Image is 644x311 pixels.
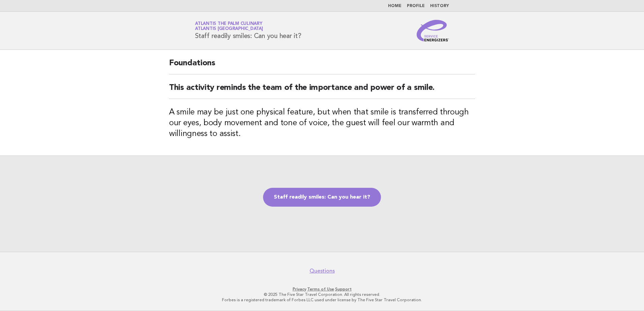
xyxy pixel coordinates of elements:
a: Profile [407,4,425,8]
h2: Foundations [169,58,475,74]
a: History [430,4,449,8]
a: Home [388,4,401,8]
p: Forbes is a registered trademark of Forbes LLC used under license by The Five Star Travel Corpora... [116,297,528,303]
h3: A smile may be just one physical feature, but when that smile is transferred through our eyes, bo... [169,107,475,139]
a: Atlantis The Palm CulinaryAtlantis [GEOGRAPHIC_DATA] [195,22,263,31]
a: Staff readily smiles: Can you hear it? [263,188,381,207]
img: Service Energizers [417,20,449,41]
p: · · [116,286,528,292]
a: Questions [310,268,335,274]
p: © 2025 The Five Star Travel Corporation. All rights reserved. [116,292,528,297]
h1: Staff readily smiles: Can you hear it? [195,22,301,39]
span: Atlantis [GEOGRAPHIC_DATA] [195,27,263,31]
a: Terms of Use [307,287,334,291]
h2: This activity reminds the team of the importance and power of a smile. [169,82,475,99]
a: Privacy [293,287,306,291]
a: Support [335,287,352,291]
